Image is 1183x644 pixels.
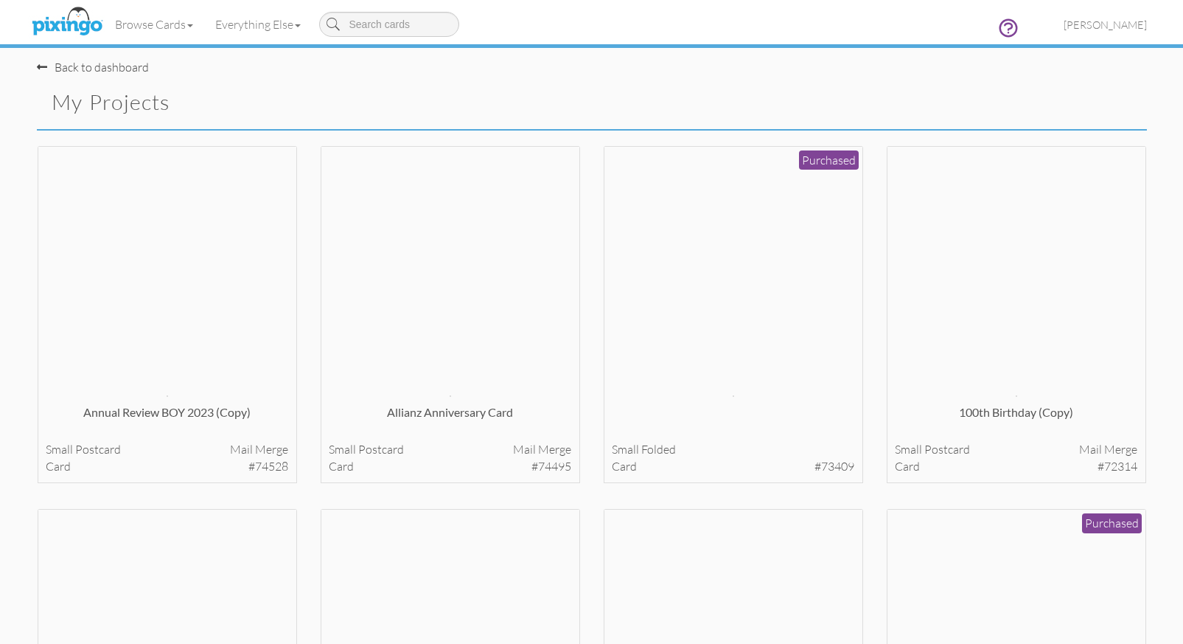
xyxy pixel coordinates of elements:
[1079,441,1137,458] span: Mail merge
[204,6,312,43] a: Everything Else
[46,442,73,457] span: small
[28,4,106,41] img: pixingo logo
[319,12,459,37] input: Search cards
[531,458,571,475] span: #74495
[612,229,854,397] img: 132299-1-1748880620781-bc8e7e9f1f7527f9-qa.jpg
[799,150,859,170] div: Purchased
[75,442,121,457] span: postcard
[46,458,288,475] div: card
[52,91,566,114] h2: My Projects
[895,404,1137,434] div: 100th Birthday (copy)
[248,458,288,475] span: #74528
[329,458,571,475] div: card
[329,404,571,434] div: Allianz Anniversary Card
[358,442,404,457] span: postcard
[612,458,854,475] div: card
[612,442,639,457] span: small
[329,442,356,457] span: small
[1182,643,1183,644] iframe: Chat
[814,458,854,475] span: #73409
[329,224,571,397] img: 135873-1-1758136548625-bcc577e55bc25af5-qa.jpg
[104,6,204,43] a: Browse Cards
[924,442,970,457] span: postcard
[1053,6,1158,44] a: [PERSON_NAME]
[1017,17,1041,39] img: comments.svg
[1082,513,1142,533] div: Purchased
[46,404,288,434] div: Annual Review BOY 2023 (copy)
[1097,458,1137,475] span: #72314
[513,441,571,458] span: Mail merge
[895,442,922,457] span: small
[641,442,676,457] span: folded
[230,441,288,458] span: Mail merge
[895,458,1137,475] div: card
[37,60,149,75] a: Back to dashboard
[46,224,288,397] img: 134702-1-1755107073892-e6ad2acf0ec60fa4-qa.jpg
[895,224,1137,397] img: 129913-1-1743450373263-175dcefaf6be68d5-qa.jpg
[1064,18,1147,31] span: [PERSON_NAME]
